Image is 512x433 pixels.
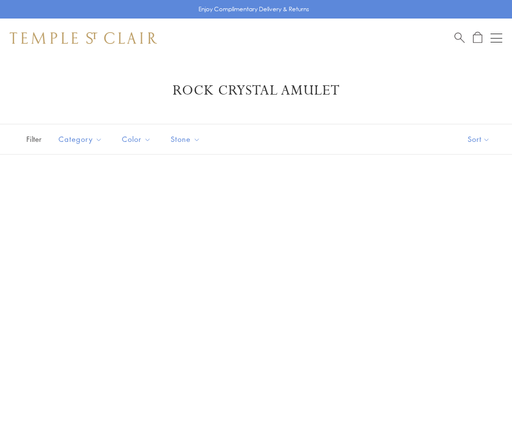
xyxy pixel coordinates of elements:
[454,32,465,44] a: Search
[166,133,208,145] span: Stone
[198,4,309,14] p: Enjoy Complimentary Delivery & Returns
[163,128,208,150] button: Stone
[115,128,158,150] button: Color
[473,32,482,44] a: Open Shopping Bag
[54,133,110,145] span: Category
[51,128,110,150] button: Category
[24,82,488,99] h1: Rock Crystal Amulet
[10,32,157,44] img: Temple St. Clair
[117,133,158,145] span: Color
[491,32,502,44] button: Open navigation
[446,124,512,154] button: Show sort by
